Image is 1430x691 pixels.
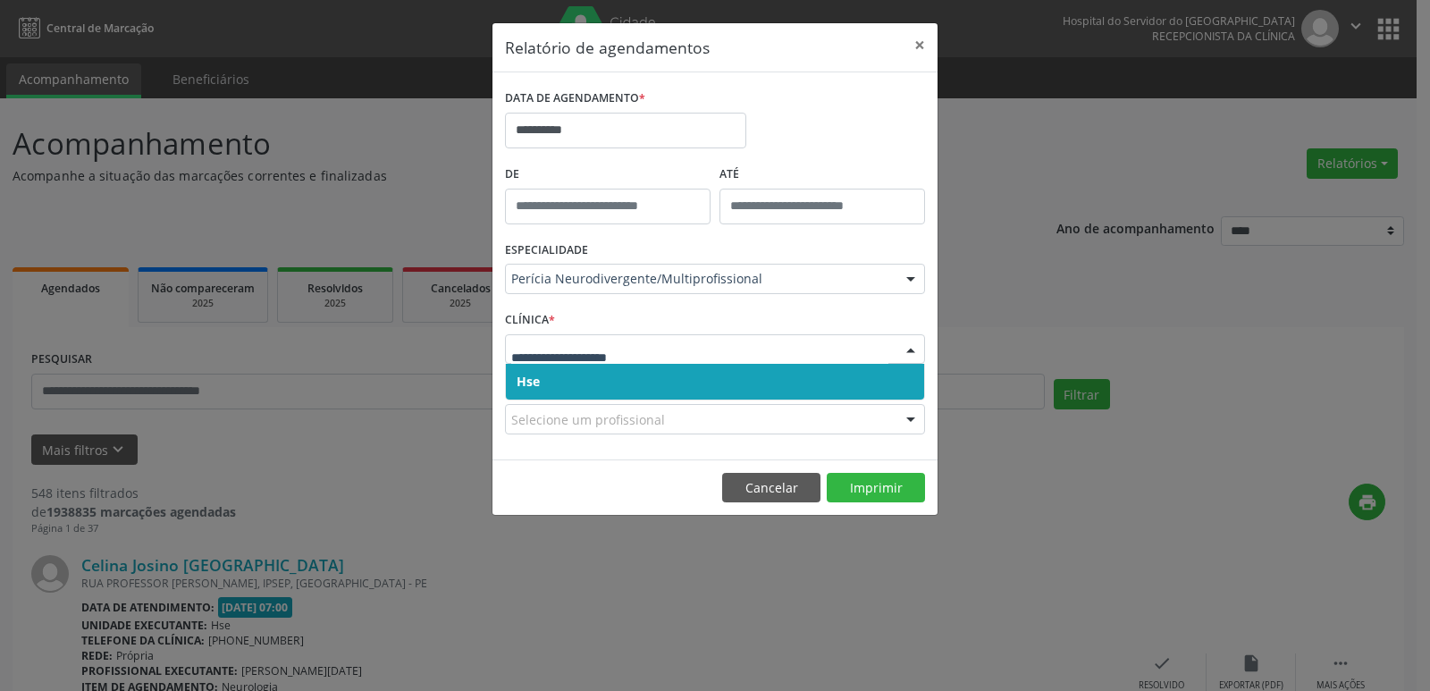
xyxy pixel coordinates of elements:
[902,23,938,67] button: Close
[511,410,665,429] span: Selecione um profissional
[505,36,710,59] h5: Relatório de agendamentos
[722,473,820,503] button: Cancelar
[719,161,925,189] label: ATÉ
[827,473,925,503] button: Imprimir
[505,237,588,265] label: ESPECIALIDADE
[517,373,540,390] span: Hse
[505,85,645,113] label: DATA DE AGENDAMENTO
[505,307,555,334] label: CLÍNICA
[505,161,711,189] label: De
[511,270,888,288] span: Perícia Neurodivergente/Multiprofissional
